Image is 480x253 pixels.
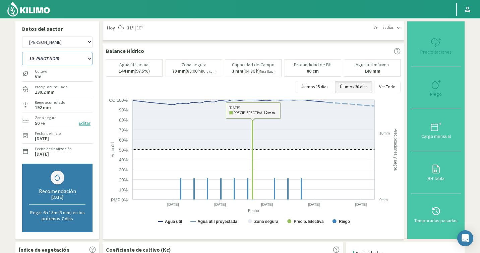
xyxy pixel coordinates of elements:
[307,68,319,74] b: 80 cm
[119,177,128,182] text: 20%
[335,81,372,93] button: Últimos 30 días
[260,69,275,74] small: Para llegar
[413,50,459,54] div: Precipitaciones
[248,208,259,213] text: Fecha
[35,115,57,121] label: Zona segura
[411,193,461,236] button: Temporadas pasadas
[413,218,459,223] div: Temporadas pasadas
[411,25,461,67] button: Precipitaciones
[232,69,275,74] p: (04:36 h)
[379,131,390,135] text: 10mm
[172,68,186,74] b: 70 mm
[35,146,72,152] label: Fecha de finalización
[457,230,473,246] div: Open Intercom Messenger
[29,188,85,194] div: Recomendación
[35,84,68,90] label: Precip. acumulada
[119,107,128,112] text: 90%
[261,202,273,206] text: [DATE]
[202,69,216,74] small: Para salir
[413,176,459,181] div: BH Tabla
[119,69,150,74] p: (97.5%)
[254,219,279,224] text: Zona segura
[197,219,237,224] text: Agua útil proyectada
[393,128,398,171] text: Precipitaciones y riegos
[379,198,387,202] text: 0mm
[7,1,51,17] img: Kilimo
[111,142,115,157] text: Agua útil
[214,202,226,206] text: [DATE]
[296,81,333,93] button: Últimos 15 días
[22,25,93,33] p: Datos del sector
[119,157,128,162] text: 40%
[135,25,136,31] span: |
[35,152,49,156] label: [DATE]
[356,62,389,67] p: Agua útil máxima
[181,62,206,67] p: Zona segura
[374,25,394,30] span: Ver más días
[35,68,47,74] label: Cultivo
[106,47,144,55] p: Balance Hídrico
[106,25,115,31] span: Hoy
[411,67,461,109] button: Riego
[35,75,47,79] label: Vid
[308,202,320,206] text: [DATE]
[119,148,128,153] text: 50%
[111,197,128,202] text: PMP 0%
[413,134,459,139] div: Carga mensual
[35,131,61,137] label: Fecha de inicio
[35,105,51,110] label: 192 mm
[119,167,128,172] text: 30%
[119,117,128,122] text: 80%
[35,121,45,125] label: 50 %
[294,219,324,224] text: Precip. Efectiva
[119,128,128,133] text: 70%
[136,25,143,31] span: 18º
[119,187,128,192] text: 10%
[119,68,135,74] b: 144 mm
[35,137,49,141] label: [DATE]
[413,92,459,96] div: Riego
[364,68,380,74] b: 148 mm
[29,194,85,200] div: [DATE]
[29,209,85,222] p: Regar 6h 15m (5 mm) en los próximos 7 días
[411,151,461,193] button: BH Tabla
[109,98,128,103] text: CC 100%
[77,119,93,127] button: Editar
[355,202,367,206] text: [DATE]
[374,81,401,93] button: Ver Todo
[232,68,243,74] b: 3 mm
[119,62,149,67] p: Agua útil actual
[172,69,216,74] p: (88:00 h)
[119,138,128,143] text: 60%
[339,219,350,224] text: Riego
[165,219,182,224] text: Agua útil
[127,25,134,31] strong: 31º
[35,90,55,94] label: 130.2 mm
[167,202,179,206] text: [DATE]
[411,109,461,151] button: Carga mensual
[232,62,275,67] p: Capacidad de Campo
[294,62,332,67] p: Profundidad de BH
[35,99,65,105] label: Riego acumulado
